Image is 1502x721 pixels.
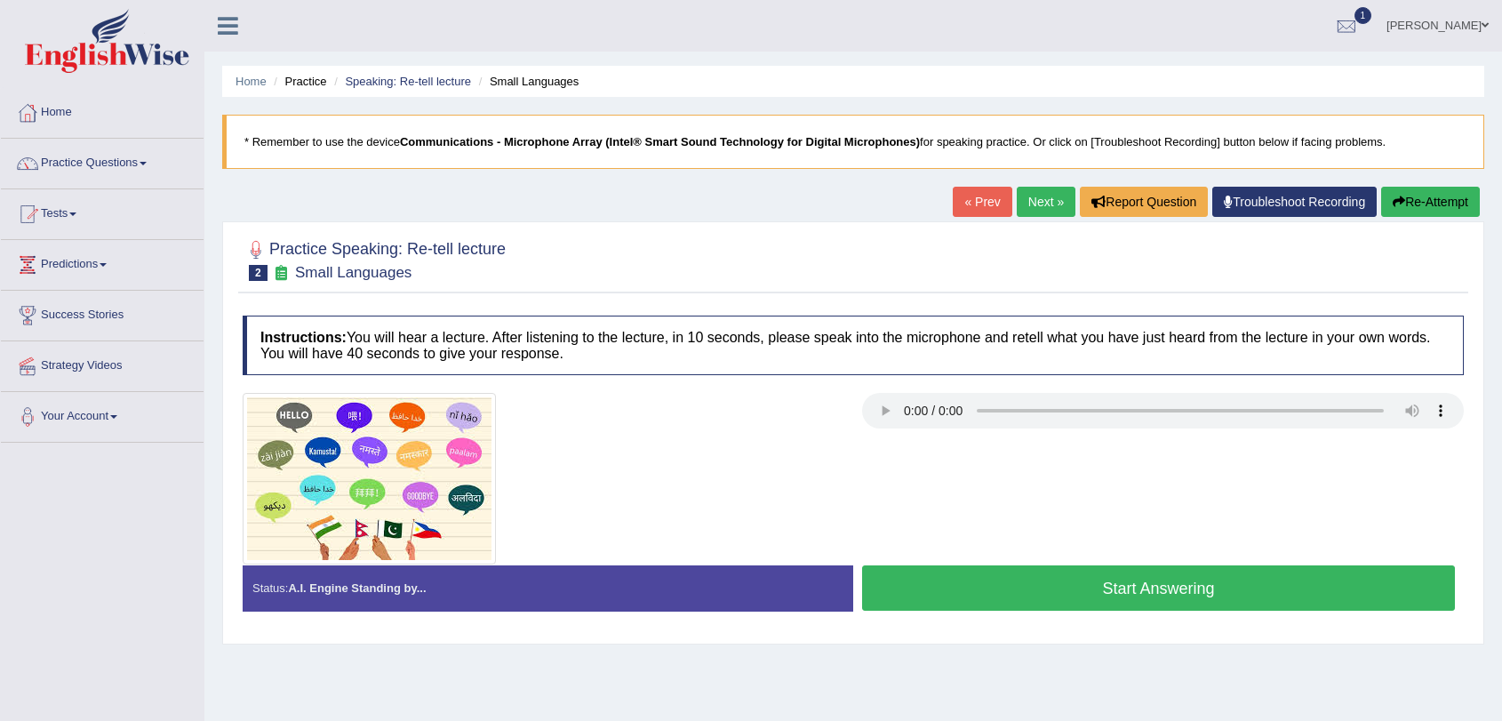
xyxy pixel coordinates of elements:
a: « Prev [953,187,1011,217]
button: Re-Attempt [1381,187,1480,217]
small: Small Languages [295,264,411,281]
a: Next » [1017,187,1075,217]
a: Predictions [1,240,204,284]
span: 1 [1354,7,1372,24]
a: Home [236,75,267,88]
b: Communications - Microphone Array (Intel® Smart Sound Technology for Digital Microphones) [400,135,920,148]
li: Small Languages [475,73,579,90]
a: Strategy Videos [1,341,204,386]
a: Your Account [1,392,204,437]
a: Speaking: Re-tell lecture [345,75,471,88]
div: Status: [243,565,853,611]
blockquote: * Remember to use the device for speaking practice. Or click on [Troubleshoot Recording] button b... [222,115,1484,169]
b: Instructions: [260,330,347,345]
a: Practice Questions [1,139,204,183]
strong: A.I. Engine Standing by... [288,581,426,595]
h2: Practice Speaking: Re-tell lecture [243,236,506,281]
h4: You will hear a lecture. After listening to the lecture, in 10 seconds, please speak into the mic... [243,316,1464,375]
button: Report Question [1080,187,1208,217]
li: Practice [269,73,326,90]
small: Exam occurring question [272,265,291,282]
a: Home [1,88,204,132]
a: Tests [1,189,204,234]
span: 2 [249,265,268,281]
a: Success Stories [1,291,204,335]
a: Troubleshoot Recording [1212,187,1377,217]
button: Start Answering [862,565,1455,611]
